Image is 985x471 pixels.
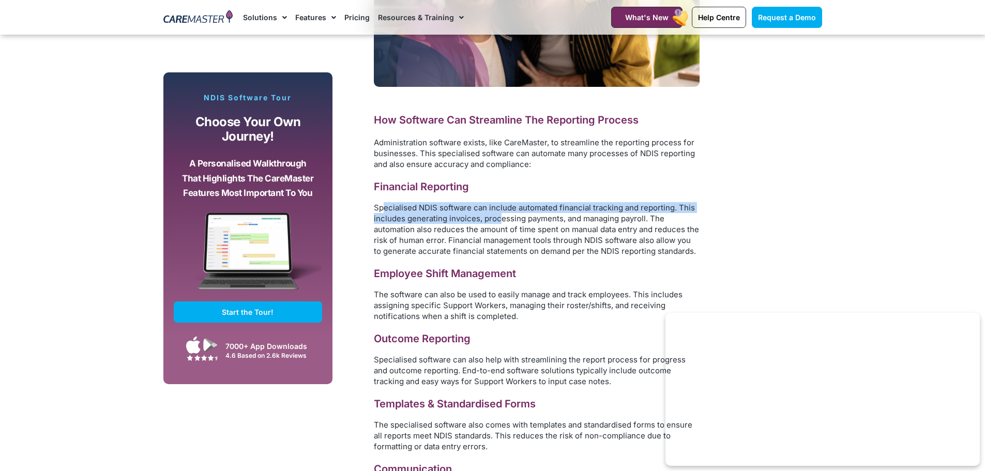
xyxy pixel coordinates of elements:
p: A personalised walkthrough that highlights the CareMaster features most important to you [181,156,315,201]
span: Specialised software can also help with streamlining the report process for progress and outcome ... [374,355,686,386]
img: Google Play App Icon [203,337,218,353]
img: Apple App Store Icon [186,336,201,354]
span: What's New [625,13,669,22]
p: NDIS Software Tour [174,93,323,102]
span: Specialised NDIS software can include automated financial tracking and reporting. This includes g... [374,203,699,256]
img: Google Play Store App Review Stars [187,355,218,361]
h3: Financial Reporting [374,180,700,194]
h3: Employee Shift Management [374,267,700,281]
p: Choose your own journey! [181,115,315,144]
span: Request a Demo [758,13,816,22]
iframe: Popup CTA [665,313,980,466]
span: Start the Tour! [222,308,274,316]
span: The specialised software also comes with templates and standardised forms to ensure all reports m... [374,420,692,451]
a: Request a Demo [752,7,822,28]
h2: How Software Can Streamline The Reporting Process [374,113,700,127]
a: Help Centre [692,7,746,28]
img: CareMaster Logo [163,10,233,25]
span: Help Centre [698,13,740,22]
a: Start the Tour! [174,301,323,323]
img: CareMaster Software Mockup on Screen [174,212,323,301]
span: The software can also be used to easily manage and track employees. This includes assigning speci... [374,290,683,321]
h3: Outcome Reporting [374,332,700,346]
a: What's New [611,7,683,28]
div: 7000+ App Downloads [225,341,317,352]
div: 4.6 Based on 2.6k Reviews [225,352,317,359]
span: Administration software exists, like CareMaster, to streamline the reporting process for business... [374,138,695,169]
h3: Templates & Standardised Forms [374,397,700,411]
